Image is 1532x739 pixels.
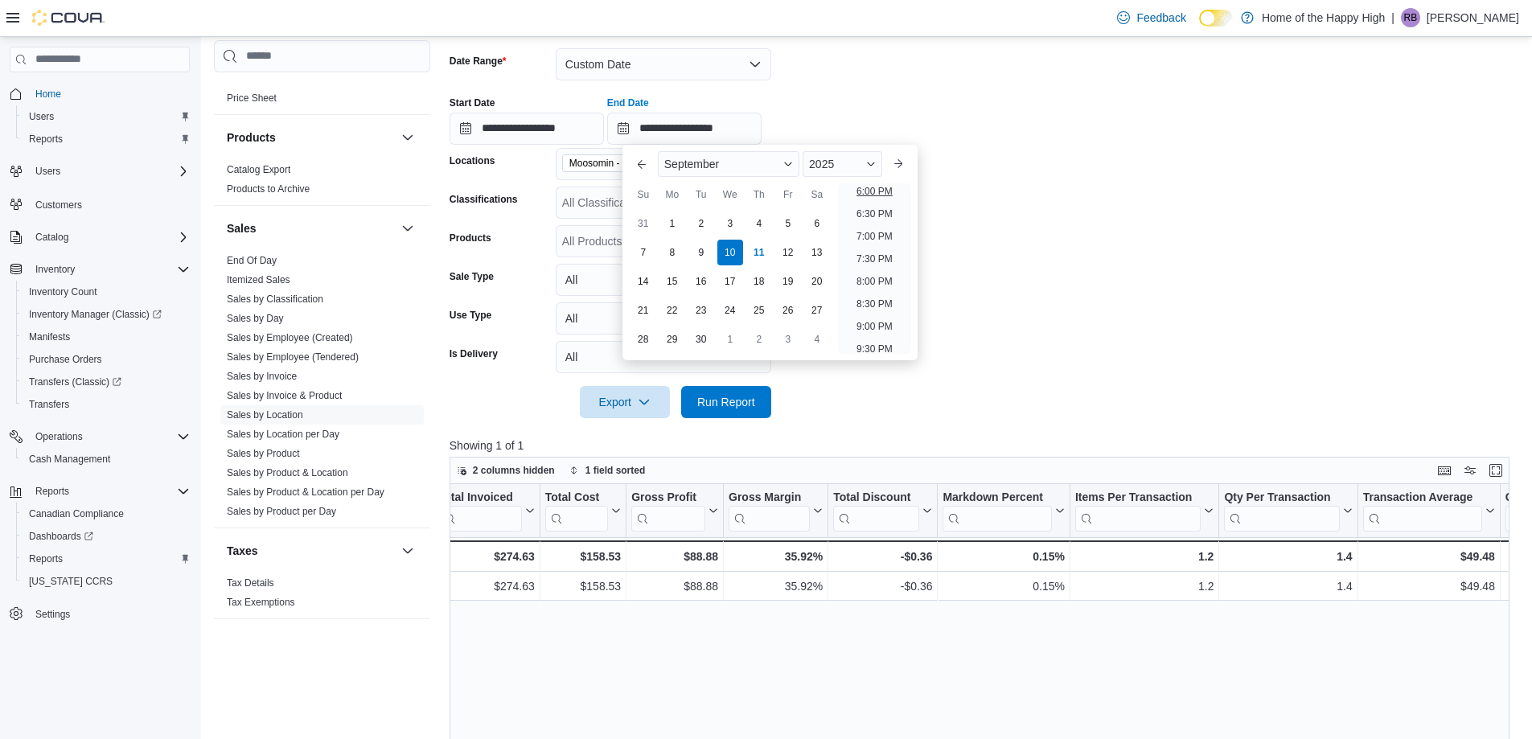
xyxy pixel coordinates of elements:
nav: Complex example [10,76,190,667]
button: Taxes [398,541,417,560]
div: Gross Margin [729,491,810,532]
div: Th [746,182,772,207]
div: day-26 [775,298,801,323]
div: Su [630,182,656,207]
span: Sales by Employee (Tendered) [227,351,359,363]
span: Run Report [697,394,755,410]
h3: Sales [227,220,257,236]
div: Sa [804,182,830,207]
span: Customers [35,199,82,211]
span: Reports [23,549,190,569]
span: Settings [29,604,190,624]
div: $88.88 [631,547,718,566]
button: Reports [16,548,196,570]
label: Classifications [450,193,518,206]
a: Inventory Count [23,282,104,302]
a: Sales by Product [227,448,300,459]
div: September, 2025 [629,209,832,354]
button: Settings [3,602,196,626]
div: day-29 [659,326,685,352]
button: Inventory Count [16,281,196,303]
div: Rayden Bajnok [1401,8,1420,27]
div: Markdown Percent [943,491,1051,506]
div: day-4 [746,211,772,236]
a: Price Sheet [227,92,277,104]
a: Transfers [23,395,76,414]
span: Purchase Orders [23,350,190,369]
a: Sales by Product per Day [227,506,336,517]
div: Total Discount [833,491,919,506]
span: Catalog [29,228,190,247]
span: Customers [29,194,190,214]
span: 1 field sorted [585,464,646,477]
span: Cash Management [29,453,110,466]
button: Items Per Transaction [1075,491,1214,532]
button: Users [29,162,67,181]
div: day-11 [746,240,772,265]
span: Inventory Count [23,282,190,302]
div: day-18 [746,269,772,294]
a: Purchase Orders [23,350,109,369]
label: Locations [450,154,495,167]
div: -$0.36 [833,577,932,596]
span: Sales by Product & Location [227,466,348,479]
span: Washington CCRS [23,572,190,591]
span: Inventory Manager (Classic) [29,308,162,321]
a: Sales by Location per Day [227,429,339,440]
span: End Of Day [227,254,277,267]
div: day-25 [746,298,772,323]
span: Users [29,110,54,123]
div: Total Discount [833,491,919,532]
div: 0.15% [943,577,1064,596]
button: Gross Profit [631,491,718,532]
input: Press the down key to open a popover containing a calendar. [450,113,604,145]
span: Transfers (Classic) [23,372,190,392]
div: day-8 [659,240,685,265]
span: Inventory Manager (Classic) [23,305,190,324]
div: day-14 [630,269,656,294]
div: day-19 [775,269,801,294]
button: Cash Management [16,448,196,470]
span: Reports [23,129,190,149]
span: Users [29,162,190,181]
span: Sales by Product & Location per Day [227,486,384,499]
button: Display options [1460,461,1480,480]
a: [US_STATE] CCRS [23,572,119,591]
button: Inventory [3,258,196,281]
span: Sales by Invoice [227,370,297,383]
h3: Products [227,129,276,146]
button: Products [227,129,395,146]
a: Dashboards [16,525,196,548]
label: Date Range [450,55,507,68]
span: Sales by Location [227,409,303,421]
button: Manifests [16,326,196,348]
a: Tax Exemptions [227,597,295,608]
a: Transfers (Classic) [23,372,128,392]
li: 6:30 PM [850,204,899,224]
div: day-2 [746,326,772,352]
span: Sales by Product per Day [227,505,336,518]
span: Sales by Invoice & Product [227,389,342,402]
div: 35.92% [729,577,823,596]
div: Qty Per Transaction [1224,491,1339,532]
button: Products [398,128,417,147]
div: Products [214,160,430,205]
div: $88.88 [631,577,718,596]
button: Operations [29,427,89,446]
a: Itemized Sales [227,274,290,285]
div: $158.53 [545,547,621,566]
span: Home [29,84,190,104]
button: Operations [3,425,196,448]
div: Total Invoiced [437,491,521,506]
span: Canadian Compliance [23,504,190,523]
div: 1.4 [1224,577,1352,596]
a: Settings [29,605,76,624]
button: Total Invoiced [437,491,534,532]
div: Markdown Percent [943,491,1051,532]
p: [PERSON_NAME] [1427,8,1519,27]
span: Inventory Count [29,285,97,298]
span: Transfers (Classic) [29,376,121,388]
span: September [664,158,719,170]
a: Catalog Export [227,164,290,175]
div: Gross Profit [631,491,705,506]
